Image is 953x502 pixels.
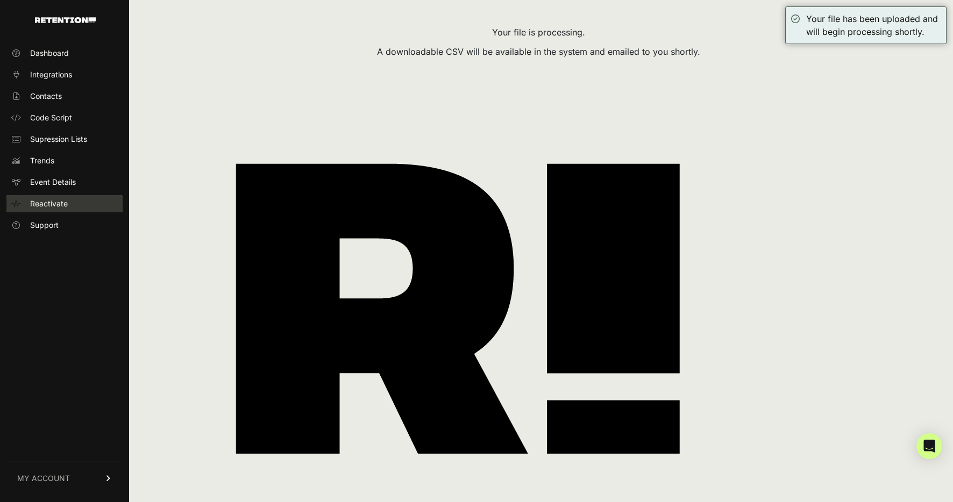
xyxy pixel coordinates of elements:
div: Domain: [DOMAIN_NAME] [28,28,118,37]
div: Domain Overview [41,63,96,70]
span: MY ACCOUNT [17,473,70,484]
a: Dashboard [6,45,123,62]
span: Trends [30,155,54,166]
a: Supression Lists [6,131,123,148]
img: website_grey.svg [17,28,26,37]
img: tab_domain_overview_orange.svg [29,62,38,71]
img: Retention.com [35,17,96,23]
span: Event Details [30,177,76,188]
div: Open Intercom Messenger [916,433,942,459]
span: Contacts [30,91,62,102]
div: Keywords by Traffic [119,63,181,70]
span: Code Script [30,112,72,123]
a: Code Script [6,109,123,126]
a: Integrations [6,66,123,83]
a: MY ACCOUNT [6,462,123,494]
div: v 4.0.25 [30,17,53,26]
div: Your file has been uploaded and will begin processing shortly. [806,12,941,38]
img: logo_orange.svg [17,17,26,26]
a: Reactivate [6,195,123,212]
a: Support [6,217,123,234]
span: Dashboard [30,48,69,59]
a: Trends [6,152,123,169]
span: Integrations [30,69,72,80]
span: Support [30,220,59,231]
a: Event Details [6,174,123,191]
div: A downloadable CSV will be available in the system and emailed to you shortly. [144,45,933,58]
div: Your file is processing. [144,26,933,39]
img: tab_keywords_by_traffic_grey.svg [107,62,116,71]
a: Contacts [6,88,123,105]
span: Supression Lists [30,134,87,145]
span: Reactivate [30,198,68,209]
